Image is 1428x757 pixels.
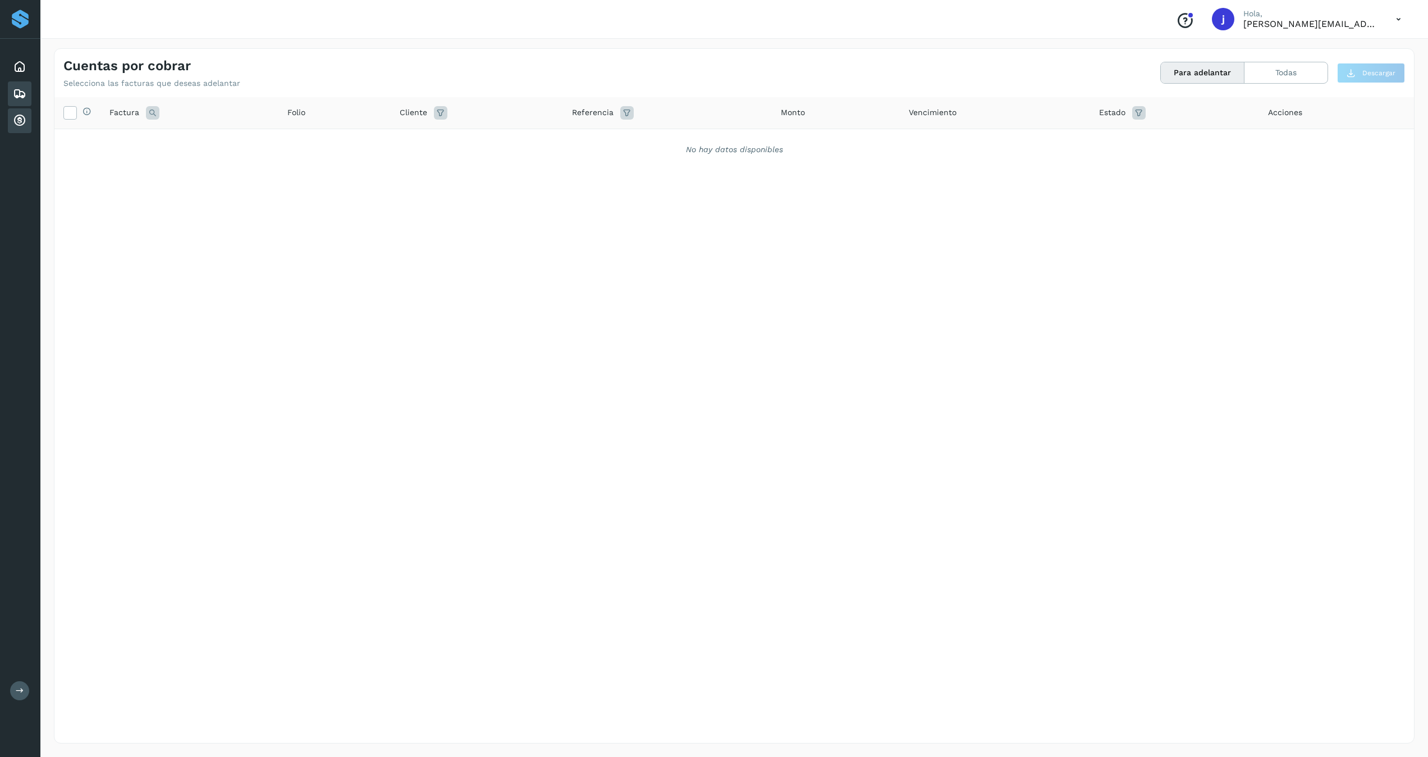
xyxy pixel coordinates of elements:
[109,107,139,118] span: Factura
[8,108,31,133] div: Cuentas por cobrar
[1161,62,1244,83] button: Para adelantar
[400,107,427,118] span: Cliente
[909,107,956,118] span: Vencimiento
[1362,68,1395,78] span: Descargar
[1268,107,1302,118] span: Acciones
[8,81,31,106] div: Embarques
[781,107,805,118] span: Monto
[69,144,1399,156] div: No hay datos disponibles
[572,107,614,118] span: Referencia
[1243,9,1378,19] p: Hola,
[63,79,240,88] p: Selecciona las facturas que deseas adelantar
[1243,19,1378,29] p: jose.garciag@larmex.com
[8,54,31,79] div: Inicio
[1337,63,1405,83] button: Descargar
[63,58,191,74] h4: Cuentas por cobrar
[1099,107,1125,118] span: Estado
[1244,62,1328,83] button: Todas
[287,107,305,118] span: Folio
